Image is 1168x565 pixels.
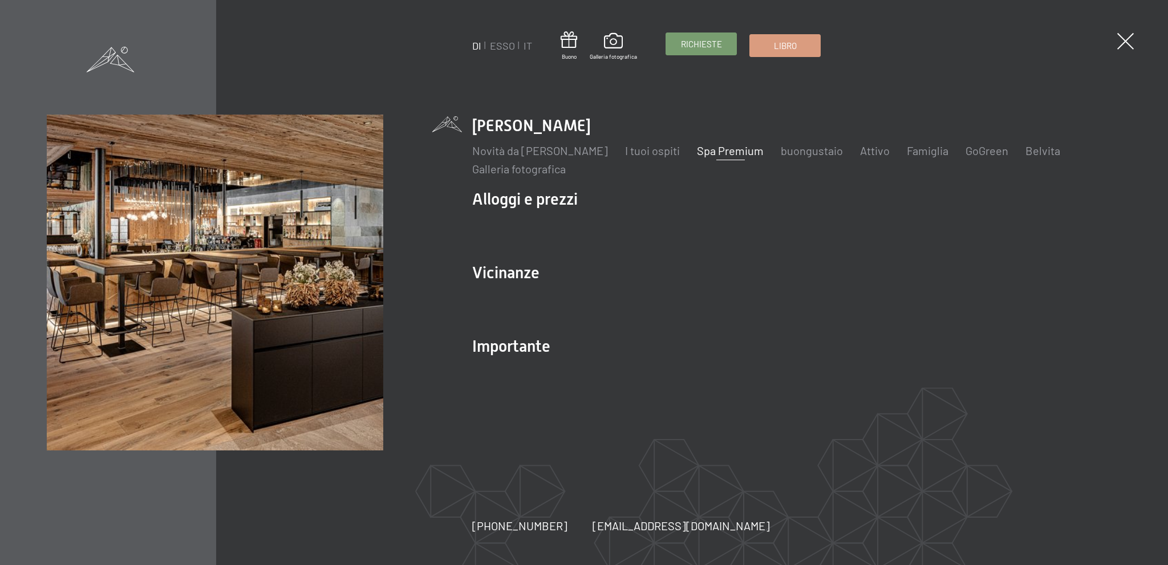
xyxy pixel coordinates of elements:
a: Galleria fotografica [472,162,566,176]
a: DI [472,39,481,52]
font: [PHONE_NUMBER] [472,519,567,533]
a: Novità da [PERSON_NAME] [472,144,608,157]
a: IT [524,39,532,52]
a: [PHONE_NUMBER] [472,518,567,534]
a: Libro [750,35,820,56]
a: Richieste [666,33,736,55]
a: Galleria fotografica [590,33,637,60]
a: [EMAIL_ADDRESS][DOMAIN_NAME] [593,518,770,534]
img: Una vacanza benessere in Alto Adige: 7.700 m² di spa, 10 saune [47,115,383,451]
a: Buono [561,31,577,60]
font: Galleria fotografica [590,53,637,60]
font: Buono [562,53,577,60]
font: Richieste [681,39,722,49]
a: buongustaio [781,144,843,157]
a: I tuoi ospiti [625,144,680,157]
a: GoGreen [966,144,1008,157]
a: Famiglia [907,144,948,157]
a: ESSO [490,39,515,52]
a: Attivo [860,144,890,157]
a: Spa Premium [697,144,764,157]
a: Belvita [1025,144,1060,157]
font: Libro [774,40,797,51]
font: [EMAIL_ADDRESS][DOMAIN_NAME] [593,519,770,533]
